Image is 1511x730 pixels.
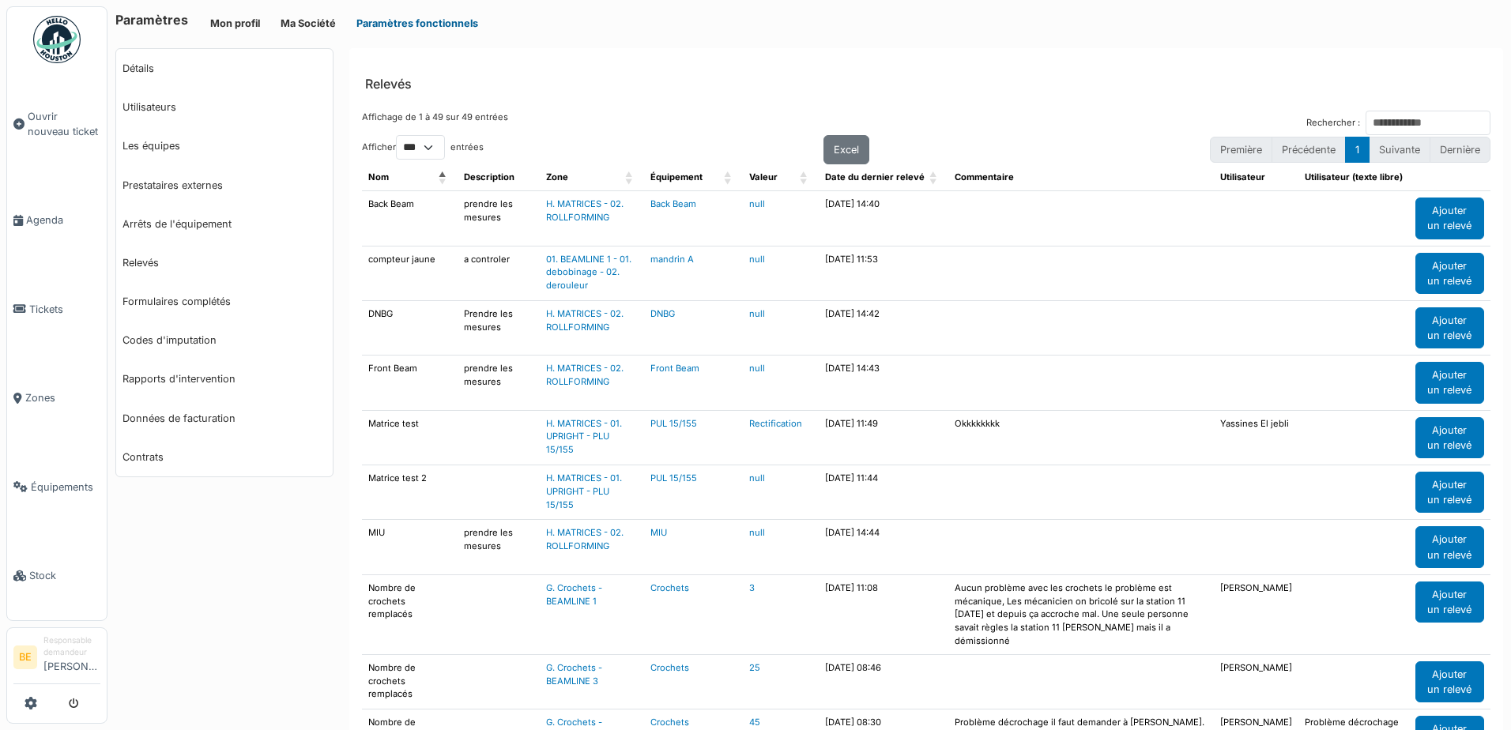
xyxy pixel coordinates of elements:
[749,171,778,182] span: Valeur
[362,191,458,246] td: Back Beam
[1306,116,1360,130] label: Rechercher :
[116,49,333,88] a: Détails
[116,282,333,321] a: Formulaires complétés
[1214,410,1298,465] td: Yassines El jebli
[650,171,703,182] span: Équipement
[7,265,107,353] a: Tickets
[43,634,100,659] div: Responsable demandeur
[1415,661,1484,702] div: Ajouter un relevé
[31,480,100,495] span: Équipements
[7,72,107,176] a: Ouvrir nouveau ticket
[7,442,107,531] a: Équipements
[368,171,389,182] span: Nom
[362,246,458,300] td: compteur jaune
[1415,362,1484,403] div: Ajouter un relevé
[7,354,107,442] a: Zones
[362,574,458,654] td: Nombre de crochets remplacés
[1415,486,1484,497] a: Ajouter un relevé
[749,582,755,593] a: 3
[834,144,859,156] span: Excel
[458,246,540,300] td: a controler
[33,16,81,63] img: Badge_color-CXgf-gQk.svg
[26,213,100,228] span: Agenda
[625,164,635,190] span: Zone: Activate to sort
[825,171,925,182] span: Date du dernier relevé
[819,410,948,465] td: [DATE] 11:49
[115,13,188,28] h6: Paramètres
[29,568,100,583] span: Stock
[1210,137,1490,163] nav: pagination
[819,520,948,574] td: [DATE] 14:44
[819,191,948,246] td: [DATE] 14:40
[7,531,107,619] a: Stock
[1415,212,1484,223] a: Ajouter un relevé
[1415,526,1484,567] div: Ajouter un relevé
[650,308,675,319] a: DNBG
[650,582,689,593] a: Crochets
[1415,307,1484,348] div: Ajouter un relevé
[362,410,458,465] td: Matrice test
[116,88,333,126] a: Utilisateurs
[365,77,412,92] h6: Relevés
[200,10,270,36] button: Mon profil
[362,111,508,135] div: Affichage de 1 à 49 sur 49 entrées
[116,126,333,165] a: Les équipes
[346,10,488,36] button: Paramètres fonctionnels
[819,246,948,300] td: [DATE] 11:53
[1345,137,1370,163] button: 1
[270,10,346,36] button: Ma Société
[749,254,765,265] a: null
[650,717,689,728] a: Crochets
[819,300,948,355] td: [DATE] 14:42
[948,574,1213,654] td: Aucun problème avec les crochets le problème est mécanique, Les mécanicien on bricolé sur la stat...
[43,634,100,680] li: [PERSON_NAME]
[749,198,765,209] a: null
[546,472,622,510] a: H. MATRICES - 01. UPRIGHT - PLU 15/155
[116,438,333,476] a: Contrats
[749,363,765,374] a: null
[819,356,948,410] td: [DATE] 14:43
[749,717,760,728] a: 45
[13,634,100,684] a: BE Responsable demandeur[PERSON_NAME]
[749,308,765,319] a: null
[116,399,333,438] a: Données de facturation
[650,662,689,673] a: Crochets
[362,300,458,355] td: DNBG
[28,109,100,139] span: Ouvrir nouveau ticket
[929,164,939,190] span: Date du dernier relevé: Activate to sort
[819,465,948,520] td: [DATE] 11:44
[650,363,699,374] a: Front Beam
[7,176,107,265] a: Agenda
[116,205,333,243] a: Arrêts de l'équipement
[650,527,667,538] a: MIU
[546,363,624,387] a: H. MATRICES - 02. ROLLFORMING
[1415,377,1484,388] a: Ajouter un relevé
[546,582,602,607] a: G. Crochets - BEAMLINE 1
[1415,596,1484,607] a: Ajouter un relevé
[1415,253,1484,294] div: Ajouter un relevé
[749,662,760,673] a: 25
[1214,654,1298,709] td: [PERSON_NAME]
[116,359,333,398] a: Rapports d'intervention
[458,191,540,246] td: prendre les mesures
[819,574,948,654] td: [DATE] 11:08
[546,527,624,551] a: H. MATRICES - 02. ROLLFORMING
[546,418,622,456] a: H. MATRICES - 01. UPRIGHT - PLU 15/155
[116,321,333,359] a: Codes d'imputation
[1220,171,1265,182] span: Utilisateur
[458,356,540,410] td: prendre les mesures
[25,390,100,405] span: Zones
[29,302,100,317] span: Tickets
[1415,431,1484,442] a: Ajouter un relevé
[1415,417,1484,458] div: Ajouter un relevé
[1415,541,1484,552] a: Ajouter un relevé
[362,356,458,410] td: Front Beam
[650,198,696,209] a: Back Beam
[650,254,694,265] a: mandrin A
[1415,472,1484,513] div: Ajouter un relevé
[362,520,458,574] td: MIU
[116,243,333,282] a: Relevés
